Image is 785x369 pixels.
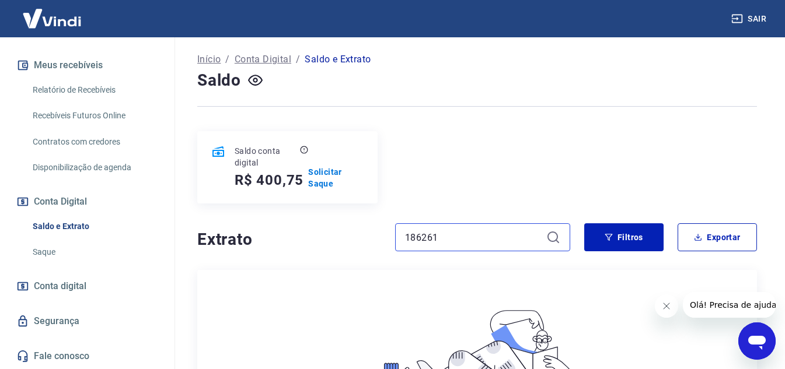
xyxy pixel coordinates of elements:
[197,228,381,251] h4: Extrato
[235,52,291,66] a: Conta Digital
[655,294,678,318] iframe: Fechar mensagem
[14,189,161,215] button: Conta Digital
[7,8,98,17] span: Olá! Precisa de ajuda?
[225,52,229,66] p: /
[235,145,298,168] p: Saldo conta digital
[28,240,161,264] a: Saque
[197,52,221,66] a: Início
[14,52,161,78] button: Meus recebíveis
[28,215,161,238] a: Saldo e Extrato
[729,8,771,30] button: Sair
[305,52,371,66] p: Saldo e Extrato
[28,104,161,128] a: Recebíveis Futuros Online
[738,322,776,360] iframe: Botão para abrir a janela de mensagens
[28,78,161,102] a: Relatório de Recebíveis
[14,343,161,369] a: Fale conosco
[34,278,86,294] span: Conta digital
[296,52,300,66] p: /
[308,166,364,189] a: Solicitar Saque
[678,223,757,251] button: Exportar
[405,229,542,246] input: Busque pelo número do pedido
[14,273,161,299] a: Conta digital
[14,308,161,334] a: Segurança
[235,171,303,189] h5: R$ 400,75
[683,292,776,318] iframe: Mensagem da empresa
[197,69,241,92] h4: Saldo
[14,1,90,36] img: Vindi
[28,130,161,154] a: Contratos com credores
[28,156,161,180] a: Disponibilização de agenda
[584,223,664,251] button: Filtros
